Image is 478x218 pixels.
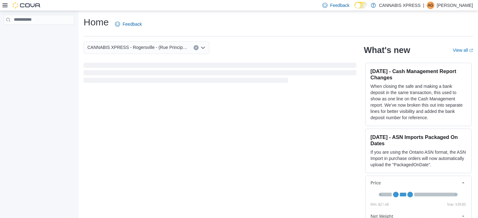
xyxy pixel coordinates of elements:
h3: [DATE] - Cash Management Report Changes [371,68,466,81]
span: CANNABIS XPRESS - Rogersville - (Rue Principale) [87,44,187,51]
h1: Home [84,16,109,29]
span: Dark Mode [354,8,355,9]
h2: What's new [364,45,410,55]
p: When closing the safe and making a bank deposit in the same transaction, this used to show as one... [371,83,466,121]
a: Feedback [113,18,144,30]
a: View allExternal link [453,48,473,53]
span: Loading [84,64,356,84]
p: [PERSON_NAME] [437,2,473,9]
p: | [423,2,424,9]
div: Alexandre Guimond [427,2,434,9]
button: Open list of options [201,45,206,50]
img: Cova [13,2,41,8]
input: Dark Mode [354,2,368,8]
button: Clear input [194,45,199,50]
span: Feedback [330,2,349,8]
p: If you are using the Ontario ASN format, the ASN Import in purchase orders will now automatically... [371,149,466,168]
p: CANNABIS XPRESS [379,2,420,9]
span: AG [428,2,433,9]
span: Feedback [123,21,142,27]
h3: [DATE] - ASN Imports Packaged On Dates [371,134,466,146]
nav: Complex example [4,26,74,41]
svg: External link [469,49,473,52]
